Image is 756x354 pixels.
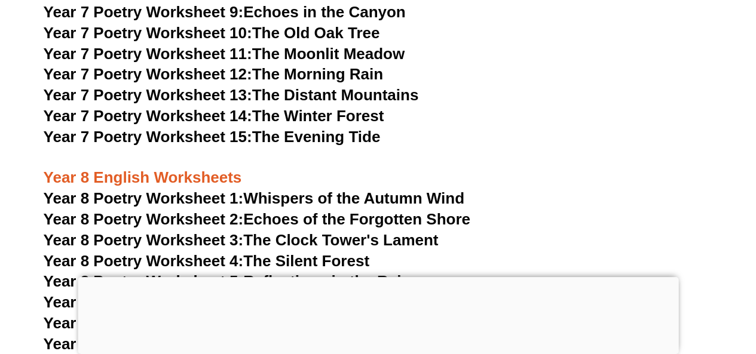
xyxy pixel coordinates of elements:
[44,86,252,104] span: Year 7 Poetry Worksheet 13:
[44,86,419,104] a: Year 7 Poetry Worksheet 13:The Distant Mountains
[44,107,252,125] span: Year 7 Poetry Worksheet 14:
[44,314,244,332] span: Year 8 Poetry Worksheet 7:
[44,45,252,63] span: Year 7 Poetry Worksheet 11:
[44,24,380,42] a: Year 7 Poetry Worksheet 10:The Old Oak Tree
[44,45,405,63] a: Year 7 Poetry Worksheet 11:The Moonlit Meadow
[44,293,244,311] span: Year 8 Poetry Worksheet 6:
[44,231,244,249] span: Year 8 Poetry Worksheet 3:
[78,277,678,351] iframe: Advertisement
[44,189,464,207] a: Year 8 Poetry Worksheet 1:Whispers of the Autumn Wind
[44,107,384,125] a: Year 7 Poetry Worksheet 14:The Winter Forest
[44,314,382,332] a: Year 8 Poetry Worksheet 7:Echoes of the Past
[44,210,470,228] a: Year 8 Poetry Worksheet 2:Echoes of the Forgotten Shore
[44,231,439,249] a: Year 8 Poetry Worksheet 3:The Clock Tower's Lament
[44,128,252,146] span: Year 7 Poetry Worksheet 15:
[44,335,244,353] span: Year 8 Poetry Worksheet 8:
[44,65,252,83] span: Year 7 Poetry Worksheet 12:
[44,128,381,146] a: Year 7 Poetry Worksheet 15:The Evening Tide
[44,3,244,21] span: Year 7 Poetry Worksheet 9:
[44,335,369,353] a: Year 8 Poetry Worksheet 8:The Silent Forest
[44,3,406,21] a: Year 7 Poetry Worksheet 9:Echoes in the Canyon
[44,252,369,270] a: Year 8 Poetry Worksheet 4:The Silent Forest
[44,24,252,42] span: Year 7 Poetry Worksheet 10:
[44,272,411,290] a: Year 8 Poetry Worksheet 5:Reflections in the Rain
[44,293,479,311] a: Year 8 Poetry Worksheet 6:The Lighthouse Keeper's Watch
[44,148,713,189] h3: Year 8 English Worksheets
[44,272,244,290] span: Year 8 Poetry Worksheet 5:
[44,189,244,207] span: Year 8 Poetry Worksheet 1:
[44,65,383,83] a: Year 7 Poetry Worksheet 12:The Morning Rain
[557,219,756,354] iframe: Chat Widget
[44,210,244,228] span: Year 8 Poetry Worksheet 2:
[44,252,244,270] span: Year 8 Poetry Worksheet 4:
